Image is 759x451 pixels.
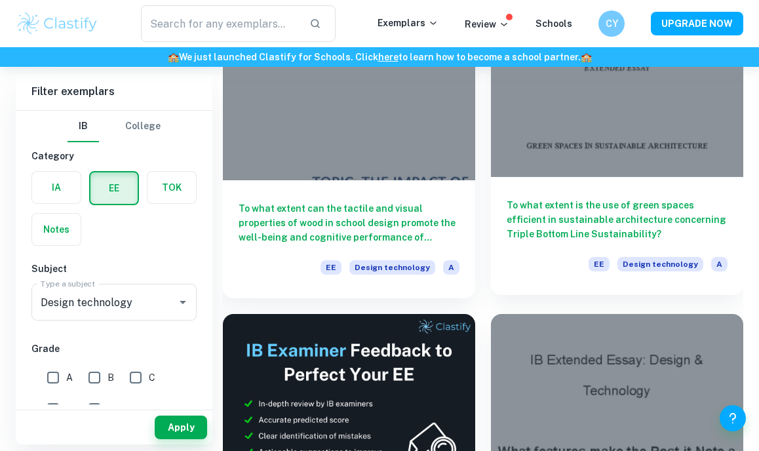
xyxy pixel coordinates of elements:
span: 🏫 [581,52,592,62]
label: Type a subject [41,278,95,289]
p: Exemplars [378,16,438,30]
div: Filter type choice [68,111,161,142]
button: UPGRADE NOW [651,12,743,35]
h6: Grade [31,342,197,356]
h6: We just launched Clastify for Schools. Click to learn how to become a school partner. [3,50,756,64]
button: IA [32,172,81,203]
h6: Filter exemplars [16,73,212,110]
span: EE [321,260,341,275]
span: A [711,257,728,271]
a: Schools [535,18,572,29]
p: Review [465,17,509,31]
button: Open [174,293,192,311]
button: EE [90,172,138,204]
button: Help and Feedback [720,405,746,431]
img: Clastify logo [16,10,99,37]
h6: Category [31,149,197,163]
button: College [125,111,161,142]
button: IB [68,111,99,142]
a: here [378,52,399,62]
span: C [149,370,155,385]
span: Design technology [617,257,703,271]
h6: To what extent can the tactile and visual properties of wood in school design promote the well-be... [239,201,459,245]
span: 🏫 [168,52,179,62]
span: EE [589,257,610,271]
span: B [107,370,114,385]
span: A [66,370,73,385]
button: TOK [147,172,196,203]
span: D [66,402,73,416]
h6: To what extent is the use of green spaces efficient in sustainable architecture concerning Triple... [507,198,728,241]
button: Notes [32,214,81,245]
h6: Subject [31,262,197,276]
h6: CY [604,16,619,31]
span: E [107,402,113,416]
span: A [443,260,459,275]
button: Apply [155,416,207,439]
input: Search for any exemplars... [141,5,300,42]
span: Design technology [349,260,435,275]
button: CY [598,10,625,37]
